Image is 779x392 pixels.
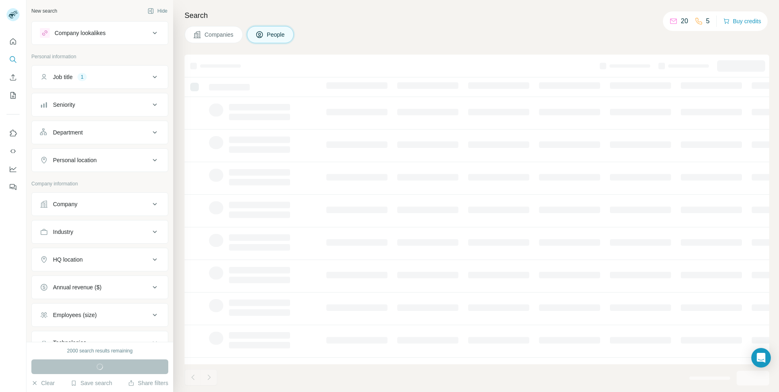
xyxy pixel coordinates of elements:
[32,95,168,115] button: Seniority
[32,194,168,214] button: Company
[53,156,97,164] div: Personal location
[53,283,101,291] div: Annual revenue ($)
[128,379,168,387] button: Share filters
[706,16,710,26] p: 5
[32,250,168,269] button: HQ location
[32,277,168,297] button: Annual revenue ($)
[205,31,234,39] span: Companies
[70,379,112,387] button: Save search
[7,70,20,85] button: Enrich CSV
[751,348,771,368] div: Open Intercom Messenger
[142,5,173,17] button: Hide
[53,128,83,137] div: Department
[7,88,20,103] button: My lists
[55,29,106,37] div: Company lookalikes
[53,255,83,264] div: HQ location
[32,150,168,170] button: Personal location
[31,379,55,387] button: Clear
[7,180,20,194] button: Feedback
[53,228,73,236] div: Industry
[53,311,97,319] div: Employees (size)
[32,222,168,242] button: Industry
[32,23,168,43] button: Company lookalikes
[67,347,133,355] div: 2000 search results remaining
[32,123,168,142] button: Department
[7,34,20,49] button: Quick start
[53,200,77,208] div: Company
[681,16,688,26] p: 20
[77,73,87,81] div: 1
[7,162,20,176] button: Dashboard
[7,144,20,159] button: Use Surfe API
[31,53,168,60] p: Personal information
[53,73,73,81] div: Job title
[31,7,57,15] div: New search
[7,52,20,67] button: Search
[32,333,168,352] button: Technologies
[267,31,286,39] span: People
[32,67,168,87] button: Job title1
[723,15,761,27] button: Buy credits
[7,126,20,141] button: Use Surfe on LinkedIn
[53,339,86,347] div: Technologies
[53,101,75,109] div: Seniority
[185,10,769,21] h4: Search
[31,180,168,187] p: Company information
[32,305,168,325] button: Employees (size)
